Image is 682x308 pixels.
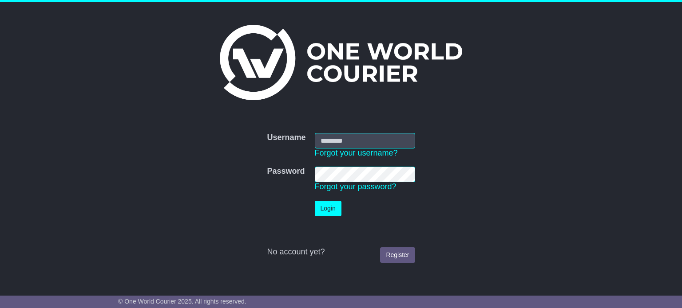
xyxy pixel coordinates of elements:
[267,133,305,143] label: Username
[380,247,415,263] a: Register
[220,25,462,100] img: One World
[267,167,305,176] label: Password
[315,201,341,216] button: Login
[315,148,398,157] a: Forgot your username?
[315,182,397,191] a: Forgot your password?
[118,298,246,305] span: © One World Courier 2025. All rights reserved.
[267,247,415,257] div: No account yet?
